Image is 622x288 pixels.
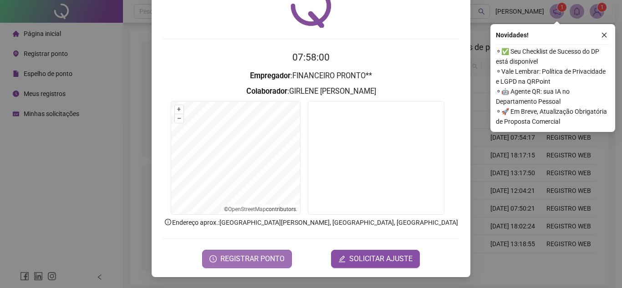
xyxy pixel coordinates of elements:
h3: : FINANCEIRO PRONTO** [163,70,459,82]
span: REGISTRAR PONTO [220,253,285,264]
button: editSOLICITAR AJUSTE [331,250,420,268]
li: © contributors. [224,206,297,212]
span: Novidades ! [496,30,529,40]
span: ⚬ Vale Lembrar: Política de Privacidade e LGPD na QRPoint [496,66,610,86]
strong: Colaborador [246,87,287,96]
button: REGISTRAR PONTO [202,250,292,268]
span: edit [338,255,346,263]
span: close [601,32,607,38]
span: ⚬ 🚀 Em Breve, Atualização Obrigatória de Proposta Comercial [496,106,610,126]
span: ⚬ 🤖 Agente QR: sua IA no Departamento Pessoal [496,86,610,106]
strong: Empregador [250,71,291,80]
button: + [175,105,184,114]
button: – [175,114,184,123]
a: OpenStreetMap [228,206,266,212]
time: 07:58:00 [292,52,330,63]
span: ⚬ ✅ Seu Checklist de Sucesso do DP está disponível [496,46,610,66]
p: Endereço aprox. : [GEOGRAPHIC_DATA][PERSON_NAME], [GEOGRAPHIC_DATA], [GEOGRAPHIC_DATA] [163,217,459,227]
h3: : GIRLENE [PERSON_NAME] [163,86,459,97]
span: clock-circle [209,255,217,263]
span: info-circle [164,218,172,226]
span: SOLICITAR AJUSTE [349,253,413,264]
